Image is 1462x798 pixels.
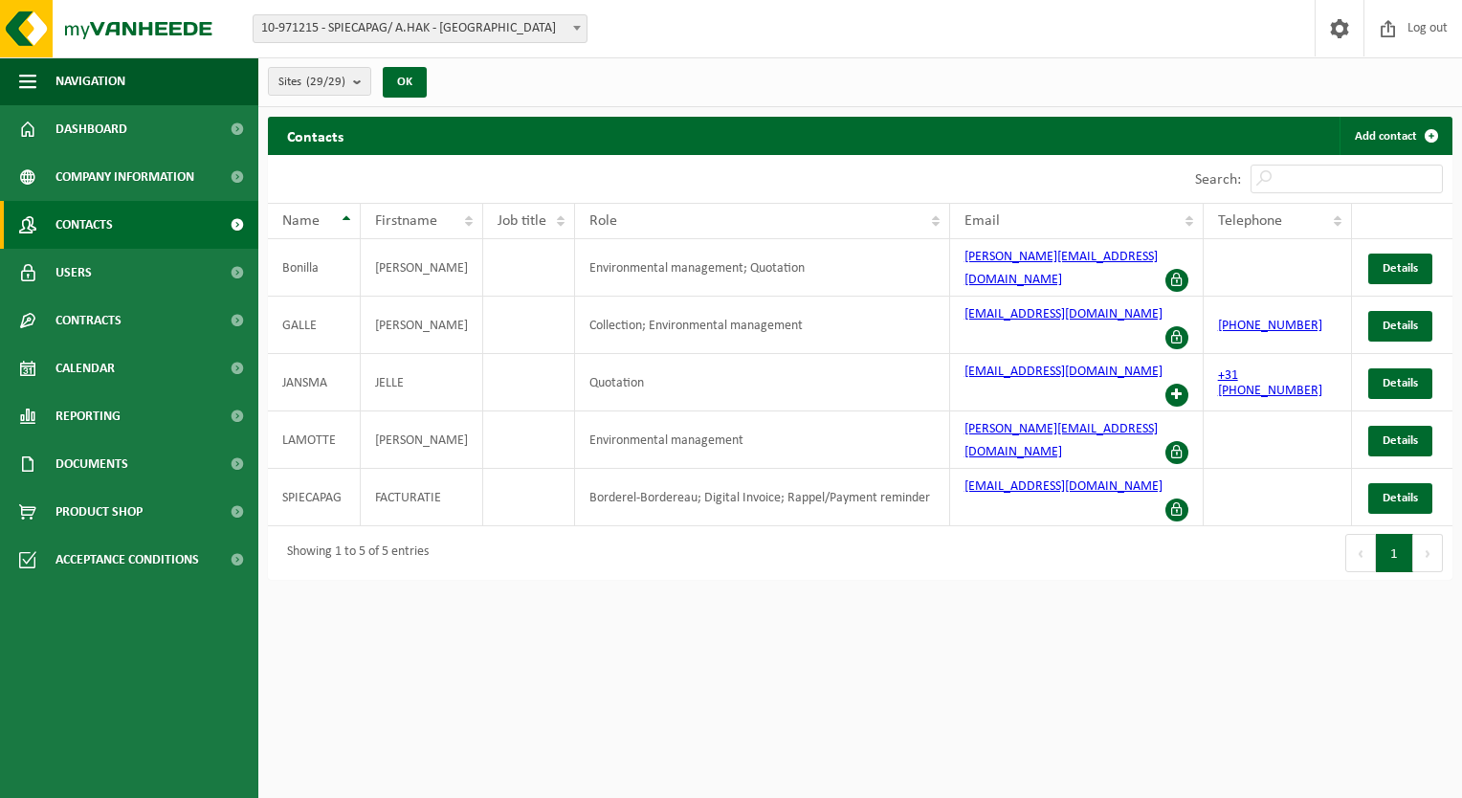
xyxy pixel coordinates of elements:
button: Next [1413,534,1443,572]
div: Showing 1 to 5 of 5 entries [277,536,429,570]
td: Borderel-Bordereau; Digital Invoice; Rappel/Payment reminder [575,469,950,526]
label: Search: [1195,172,1241,188]
a: Details [1368,368,1432,399]
span: Acceptance conditions [55,536,199,584]
a: Details [1368,254,1432,284]
span: 10-971215 - SPIECAPAG/ A.HAK - BRUGGE [253,14,587,43]
span: Role [589,213,617,229]
span: Calendar [55,344,115,392]
span: Details [1383,377,1418,389]
a: +31 [PHONE_NUMBER] [1218,368,1322,398]
button: 1 [1376,534,1413,572]
span: Dashboard [55,105,127,153]
a: [EMAIL_ADDRESS][DOMAIN_NAME] [964,307,1163,321]
a: Details [1368,426,1432,456]
button: OK [383,67,427,98]
td: GALLE [268,297,361,354]
a: [PERSON_NAME][EMAIL_ADDRESS][DOMAIN_NAME] [964,422,1158,459]
span: Details [1383,492,1418,504]
span: Reporting [55,392,121,440]
span: Telephone [1218,213,1282,229]
span: Product Shop [55,488,143,536]
td: JELLE [361,354,483,411]
td: Quotation [575,354,950,411]
a: Details [1368,483,1432,514]
td: [PERSON_NAME] [361,239,483,297]
span: Details [1383,320,1418,332]
h2: Contacts [268,117,363,154]
a: [EMAIL_ADDRESS][DOMAIN_NAME] [964,365,1163,379]
span: Name [282,213,320,229]
td: Environmental management [575,411,950,469]
td: Collection; Environmental management [575,297,950,354]
button: Sites(29/29) [268,67,371,96]
td: LAMOTTE [268,411,361,469]
td: FACTURATIE [361,469,483,526]
td: Bonilla [268,239,361,297]
span: Details [1383,434,1418,447]
span: Contacts [55,201,113,249]
span: Firstname [375,213,437,229]
span: 10-971215 - SPIECAPAG/ A.HAK - BRUGGE [254,15,587,42]
span: Job title [498,213,546,229]
count: (29/29) [306,76,345,88]
span: Documents [55,440,128,488]
span: Sites [278,68,345,97]
a: [PHONE_NUMBER] [1218,319,1322,333]
span: Company information [55,153,194,201]
td: [PERSON_NAME] [361,297,483,354]
td: [PERSON_NAME] [361,411,483,469]
td: SPIECAPAG [268,469,361,526]
span: Details [1383,262,1418,275]
span: Email [964,213,1000,229]
a: Add contact [1340,117,1451,155]
span: Navigation [55,57,125,105]
a: [PERSON_NAME][EMAIL_ADDRESS][DOMAIN_NAME] [964,250,1158,287]
span: Users [55,249,92,297]
td: JANSMA [268,354,361,411]
span: Contracts [55,297,122,344]
a: Details [1368,311,1432,342]
a: [EMAIL_ADDRESS][DOMAIN_NAME] [964,479,1163,494]
button: Previous [1345,534,1376,572]
td: Environmental management; Quotation [575,239,950,297]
